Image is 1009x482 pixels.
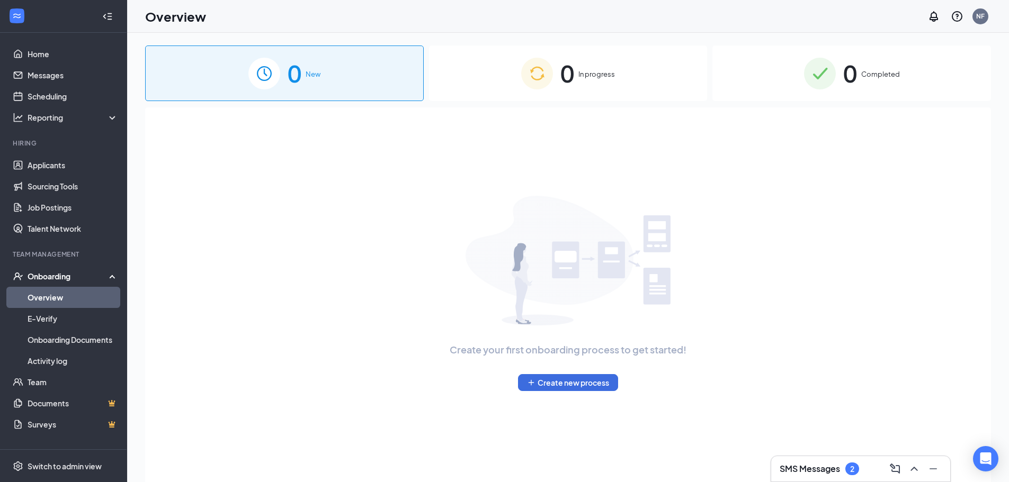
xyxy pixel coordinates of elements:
[13,112,23,123] svg: Analysis
[861,69,900,79] span: Completed
[850,465,854,474] div: 2
[28,218,118,239] a: Talent Network
[889,462,901,475] svg: ComposeMessage
[28,414,118,435] a: SurveysCrown
[925,460,942,477] button: Minimize
[927,462,940,475] svg: Minimize
[12,11,22,21] svg: WorkstreamLogo
[28,176,118,197] a: Sourcing Tools
[908,462,921,475] svg: ChevronUp
[560,55,574,92] span: 0
[28,197,118,218] a: Job Postings
[28,393,118,414] a: DocumentsCrown
[13,461,23,471] svg: Settings
[28,86,118,107] a: Scheduling
[527,378,535,387] svg: Plus
[976,12,985,21] div: NF
[518,374,618,391] button: PlusCreate new process
[780,463,840,475] h3: SMS Messages
[28,461,102,471] div: Switch to admin view
[28,329,118,350] a: Onboarding Documents
[28,271,109,281] div: Onboarding
[288,55,301,92] span: 0
[887,460,904,477] button: ComposeMessage
[145,7,206,25] h1: Overview
[28,287,118,308] a: Overview
[28,154,118,176] a: Applicants
[28,350,118,371] a: Activity log
[102,11,113,22] svg: Collapse
[28,308,118,329] a: E-Verify
[13,139,116,148] div: Hiring
[578,69,615,79] span: In progress
[28,65,118,86] a: Messages
[927,10,940,23] svg: Notifications
[306,69,320,79] span: New
[28,43,118,65] a: Home
[13,271,23,281] svg: UserCheck
[28,112,119,123] div: Reporting
[951,10,963,23] svg: QuestionInfo
[13,250,116,259] div: Team Management
[28,371,118,393] a: Team
[906,460,923,477] button: ChevronUp
[843,55,857,92] span: 0
[973,446,998,471] div: Open Intercom Messenger
[450,342,686,357] span: Create your first onboarding process to get started!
